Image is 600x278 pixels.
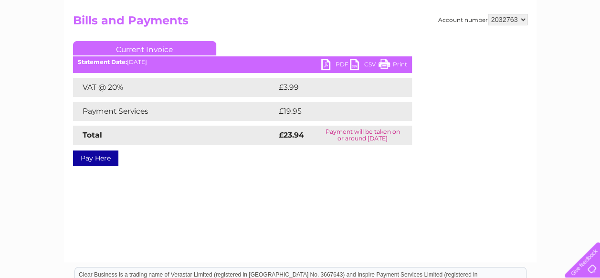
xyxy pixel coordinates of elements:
a: Print [379,59,407,73]
img: logo.png [21,25,70,54]
a: 0333 014 3131 [420,5,486,17]
td: Payment will be taken on or around [DATE] [314,126,412,145]
td: Payment Services [73,102,276,121]
div: [DATE] [73,59,412,65]
h2: Bills and Payments [73,14,527,32]
div: Account number [438,14,527,25]
a: Pay Here [73,150,118,166]
a: CSV [350,59,379,73]
a: PDF [321,59,350,73]
a: Contact [537,41,560,48]
div: Clear Business is a trading name of Verastar Limited (registered in [GEOGRAPHIC_DATA] No. 3667643... [75,5,526,46]
a: Energy [456,41,477,48]
a: Log out [568,41,591,48]
strong: Total [83,130,102,139]
a: Current Invoice [73,41,216,55]
a: Blog [517,41,531,48]
b: Statement Date: [78,58,127,65]
strong: £23.94 [279,130,304,139]
td: £19.95 [276,102,392,121]
td: £3.99 [276,78,390,97]
td: VAT @ 20% [73,78,276,97]
a: Water [432,41,450,48]
a: Telecoms [483,41,511,48]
